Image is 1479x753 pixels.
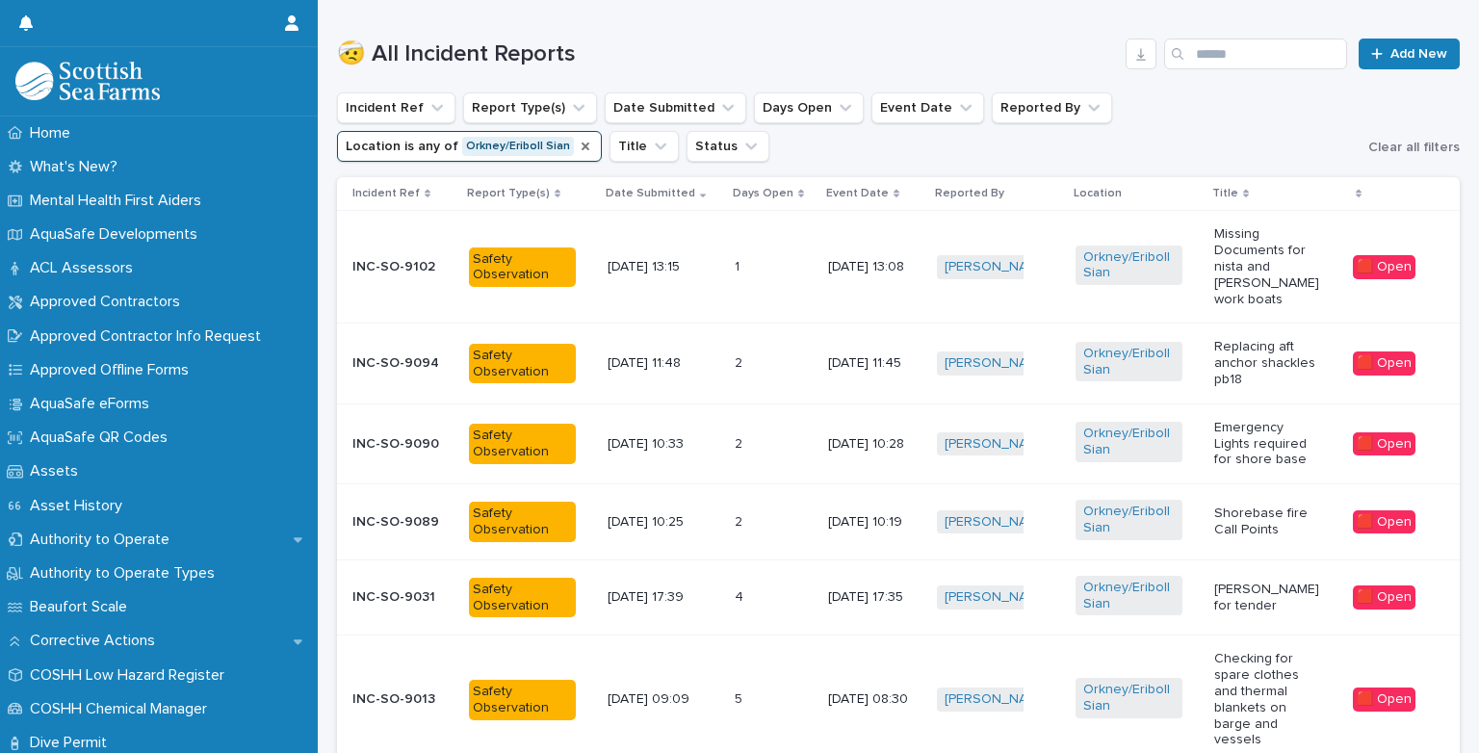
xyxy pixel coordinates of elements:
[469,680,576,720] div: Safety Observation
[469,578,576,618] div: Safety Observation
[22,666,240,685] p: COSHH Low Hazard Register
[469,344,576,384] div: Safety Observation
[1083,346,1175,378] a: Orkney/Eriboll Sian
[469,502,576,542] div: Safety Observation
[463,92,597,123] button: Report Type(s)
[828,691,921,708] p: [DATE] 08:30
[606,183,695,204] p: Date Submitted
[22,428,183,447] p: AquaSafe QR Codes
[352,589,454,606] p: INC-SO-9031
[610,131,679,162] button: Title
[22,293,195,311] p: Approved Contractors
[22,192,217,210] p: Mental Health First Aiders
[1353,688,1415,712] div: 🟥 Open
[735,432,746,453] p: 2
[22,497,138,515] p: Asset History
[828,514,921,531] p: [DATE] 10:19
[337,324,1460,403] tr: INC-SO-9094Safety Observation[DATE] 11:4822 [DATE] 11:45[PERSON_NAME] Orkney/Eriboll Sian Replaci...
[608,355,714,372] p: [DATE] 11:48
[826,183,889,204] p: Event Date
[469,424,576,464] div: Safety Observation
[754,92,864,123] button: Days Open
[22,158,133,176] p: What's New?
[1368,141,1460,154] span: Clear all filters
[608,589,714,606] p: [DATE] 17:39
[605,92,746,123] button: Date Submitted
[1353,510,1415,534] div: 🟥 Open
[337,211,1460,324] tr: INC-SO-9102Safety Observation[DATE] 13:1511 [DATE] 13:08[PERSON_NAME] Orkney/Eriboll Sian Missing...
[945,355,1050,372] a: [PERSON_NAME]
[469,247,576,288] div: Safety Observation
[871,92,984,123] button: Event Date
[608,259,714,275] p: [DATE] 13:15
[467,183,550,204] p: Report Type(s)
[22,124,86,143] p: Home
[337,92,455,123] button: Incident Ref
[22,598,143,616] p: Beaufort Scale
[337,403,1460,483] tr: INC-SO-9090Safety Observation[DATE] 10:3322 [DATE] 10:28[PERSON_NAME] Orkney/Eriboll Sian Emergen...
[22,700,222,718] p: COSHH Chemical Manager
[337,131,602,162] button: Location
[735,585,747,606] p: 4
[1214,420,1321,468] p: Emergency Lights required for shore base
[735,255,743,275] p: 1
[1353,432,1415,456] div: 🟥 Open
[337,559,1460,636] tr: INC-SO-9031Safety Observation[DATE] 17:3944 [DATE] 17:35[PERSON_NAME] Orkney/Eriboll Sian [PERSON...
[352,436,454,453] p: INC-SO-9090
[945,691,1050,708] a: [PERSON_NAME]
[1359,39,1460,69] a: Add New
[1074,183,1122,204] p: Location
[1353,351,1415,376] div: 🟥 Open
[352,514,454,531] p: INC-SO-9089
[22,225,213,244] p: AquaSafe Developments
[337,484,1460,560] tr: INC-SO-9089Safety Observation[DATE] 10:2522 [DATE] 10:19[PERSON_NAME] Orkney/Eriboll Sian Shoreba...
[352,259,454,275] p: INC-SO-9102
[735,688,746,708] p: 5
[22,361,204,379] p: Approved Offline Forms
[735,510,746,531] p: 2
[1083,249,1175,282] a: Orkney/Eriboll Sian
[828,589,921,606] p: [DATE] 17:35
[22,632,170,650] p: Corrective Actions
[608,436,714,453] p: [DATE] 10:33
[352,183,420,204] p: Incident Ref
[1214,339,1321,387] p: Replacing aft anchor shackles pb18
[608,691,714,708] p: [DATE] 09:09
[22,462,93,480] p: Assets
[1083,426,1175,458] a: Orkney/Eriboll Sian
[945,436,1050,453] a: [PERSON_NAME]
[608,514,714,531] p: [DATE] 10:25
[1212,183,1238,204] p: Title
[992,92,1112,123] button: Reported By
[22,395,165,413] p: AquaSafe eForms
[1214,506,1321,538] p: Shorebase fire Call Points
[22,327,276,346] p: Approved Contractor Info Request
[22,734,122,752] p: Dive Permit
[1083,580,1175,612] a: Orkney/Eriboll Sian
[1390,47,1447,61] span: Add New
[15,62,160,100] img: bPIBxiqnSb2ggTQWdOVV
[945,589,1050,606] a: [PERSON_NAME]
[352,355,454,372] p: INC-SO-9094
[1353,255,1415,279] div: 🟥 Open
[945,259,1050,275] a: [PERSON_NAME]
[1214,582,1321,614] p: [PERSON_NAME] for tender
[1214,226,1321,307] p: Missing Documents for nista and [PERSON_NAME] work boats
[828,355,921,372] p: [DATE] 11:45
[828,436,921,453] p: [DATE] 10:28
[22,259,148,277] p: ACL Assessors
[935,183,1004,204] p: Reported By
[1083,504,1175,536] a: Orkney/Eriboll Sian
[1353,585,1415,610] div: 🟥 Open
[735,351,746,372] p: 2
[828,259,921,275] p: [DATE] 13:08
[1164,39,1347,69] input: Search
[733,183,793,204] p: Days Open
[337,40,1118,68] h1: 🤕 All Incident Reports
[22,564,230,583] p: Authority to Operate Types
[1214,651,1321,748] p: Checking for spare clothes and thermal blankets on barge and vessels
[1083,682,1175,714] a: Orkney/Eriboll Sian
[945,514,1050,531] a: [PERSON_NAME]
[1361,133,1460,162] button: Clear all filters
